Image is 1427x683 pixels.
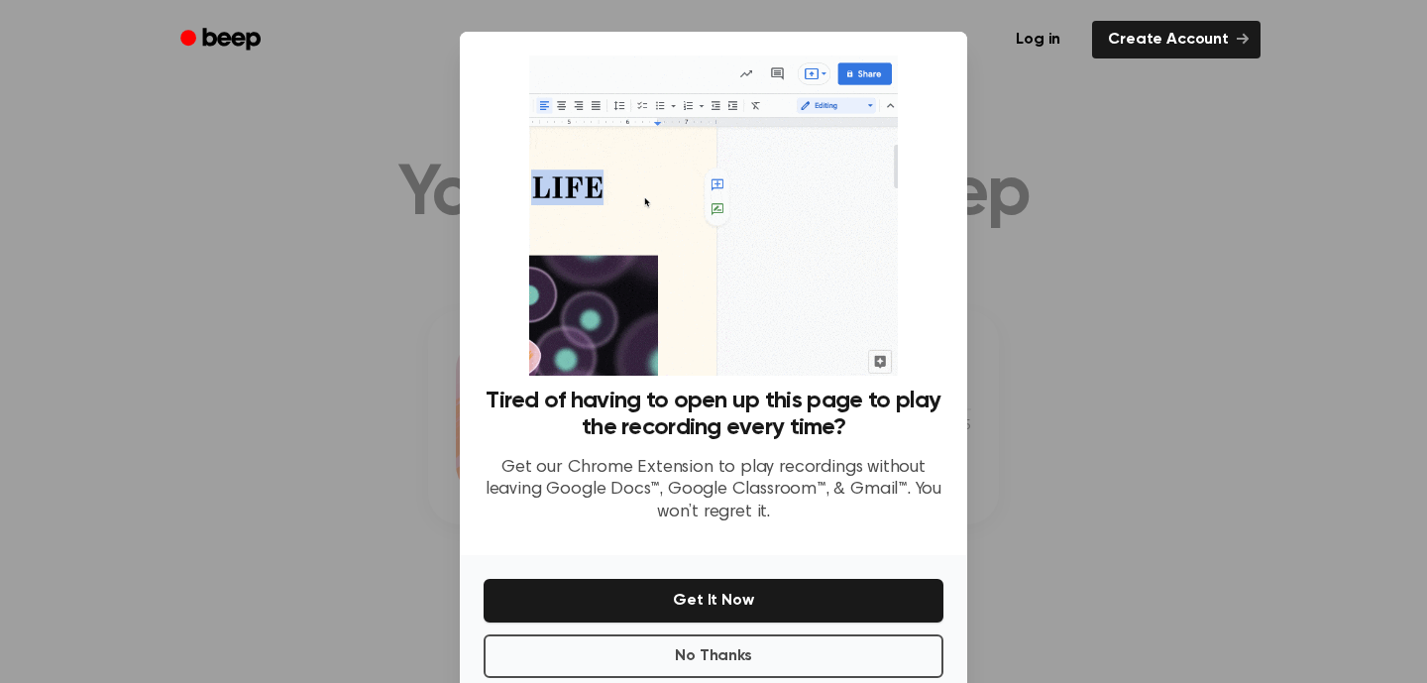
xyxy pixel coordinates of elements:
a: Log in [996,17,1080,62]
button: Get It Now [484,579,943,623]
p: Get our Chrome Extension to play recordings without leaving Google Docs™, Google Classroom™, & Gm... [484,457,943,524]
button: No Thanks [484,634,943,678]
h3: Tired of having to open up this page to play the recording every time? [484,388,943,441]
a: Create Account [1092,21,1261,58]
img: Beep extension in action [529,56,897,376]
a: Beep [166,21,278,59]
